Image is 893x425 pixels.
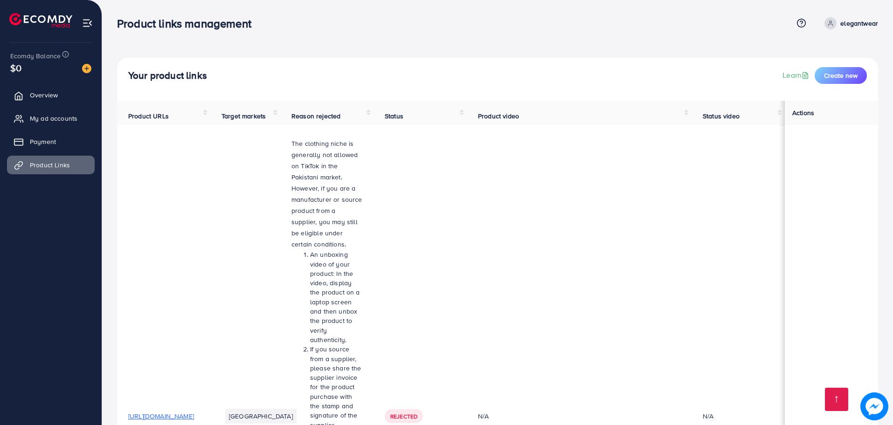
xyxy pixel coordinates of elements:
[30,160,70,170] span: Product Links
[30,137,56,146] span: Payment
[861,393,888,420] img: image
[82,18,93,28] img: menu
[478,111,519,121] span: Product video
[30,90,58,100] span: Overview
[792,108,814,117] span: Actions
[225,409,297,424] li: [GEOGRAPHIC_DATA]
[390,412,417,420] span: Rejected
[815,67,867,84] button: Create new
[310,250,362,344] li: An unboxing video of your product: In the video, display the product on a laptop screen and then ...
[703,111,740,121] span: Status video
[30,114,77,123] span: My ad accounts
[128,70,207,82] h4: Your product links
[10,51,61,61] span: Ecomdy Balance
[782,70,811,81] a: Learn
[7,132,95,151] a: Payment
[821,17,878,29] a: elegantwear
[291,111,340,121] span: Reason rejected
[128,411,194,421] span: [URL][DOMAIN_NAME]
[82,64,91,73] img: image
[128,111,169,121] span: Product URLs
[7,156,95,174] a: Product Links
[7,86,95,104] a: Overview
[478,411,680,421] div: N/A
[824,71,858,80] span: Create new
[703,411,713,421] div: N/A
[7,109,95,128] a: My ad accounts
[840,18,878,29] p: elegantwear
[117,17,259,30] h3: Product links management
[222,111,266,121] span: Target markets
[9,13,72,27] img: logo
[291,138,362,250] p: The clothing niche is generally not allowed on TikTok in the Pakistani market. However, if you ar...
[385,111,403,121] span: Status
[10,61,21,75] span: $0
